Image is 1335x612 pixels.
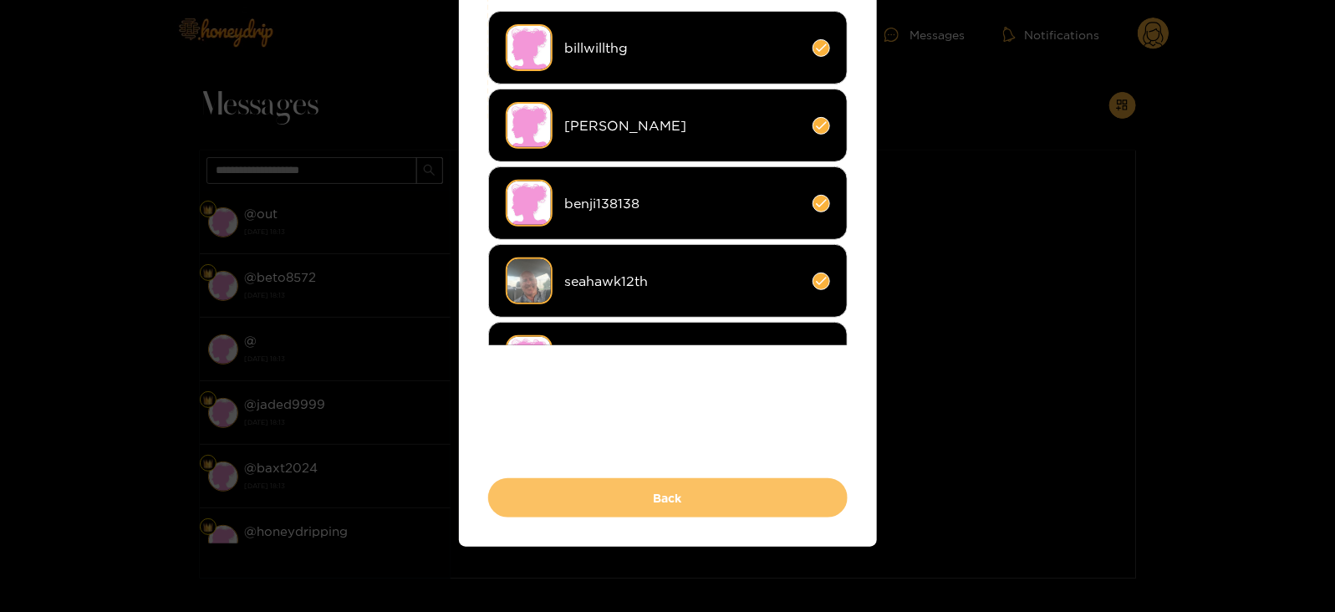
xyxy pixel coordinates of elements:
[506,258,553,304] img: 8a4e8-img_3262.jpeg
[488,478,848,518] button: Back
[565,194,800,213] span: benji138138
[565,38,800,58] span: billwillthg
[565,272,800,291] span: seahawk12th
[506,102,553,149] img: no-avatar.png
[506,180,553,227] img: no-avatar.png
[506,24,553,71] img: no-avatar.png
[506,335,553,382] img: no-avatar.png
[565,116,800,135] span: [PERSON_NAME]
